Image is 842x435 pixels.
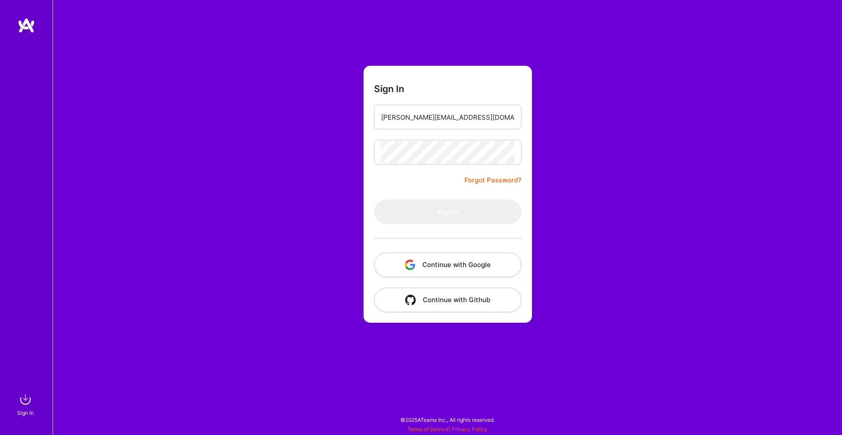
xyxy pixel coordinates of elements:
[407,426,487,432] span: |
[18,391,34,417] a: sign inSign In
[464,175,521,185] a: Forgot Password?
[374,253,521,277] button: Continue with Google
[53,409,842,431] div: © 2025 ATeams Inc., All rights reserved.
[405,260,415,270] img: icon
[17,391,34,408] img: sign in
[17,408,34,417] div: Sign In
[18,18,35,33] img: logo
[381,106,514,128] input: Email...
[374,288,521,312] button: Continue with Github
[374,83,404,94] h3: Sign In
[374,200,521,224] button: Sign In
[405,295,416,305] img: icon
[407,426,449,432] a: Terms of Service
[452,426,487,432] a: Privacy Policy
